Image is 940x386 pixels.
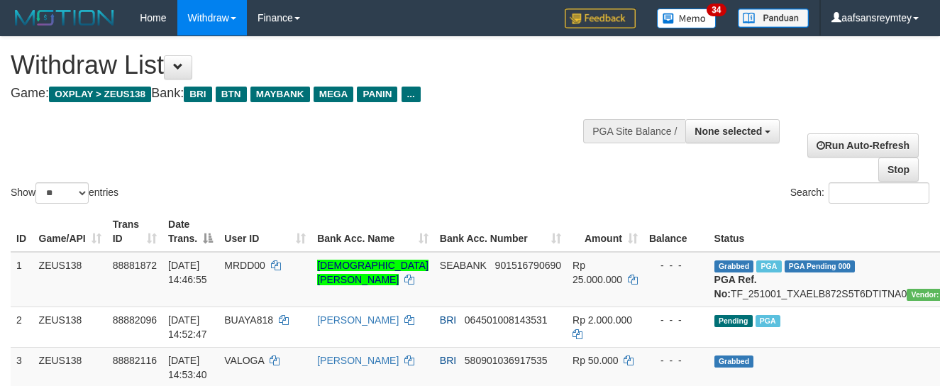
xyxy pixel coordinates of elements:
span: 88882096 [113,314,157,326]
th: Bank Acc. Number: activate to sort column ascending [434,211,567,252]
span: Copy 064501008143531 to clipboard [465,314,548,326]
div: PGA Site Balance / [583,119,685,143]
th: ID [11,211,33,252]
div: - - - [649,313,703,327]
span: Copy 580901036917535 to clipboard [465,355,548,366]
span: 88882116 [113,355,157,366]
td: ZEUS138 [33,252,107,307]
span: BRI [184,87,211,102]
img: Feedback.jpg [565,9,636,28]
span: None selected [695,126,762,137]
span: PANIN [357,87,397,102]
span: Rp 50.000 [573,355,619,366]
div: - - - [649,258,703,272]
h4: Game: Bank: [11,87,612,101]
th: Date Trans.: activate to sort column descending [162,211,219,252]
span: Copy 901516790690 to clipboard [495,260,561,271]
span: MEGA [314,87,354,102]
span: [DATE] 14:53:40 [168,355,207,380]
span: SEABANK [440,260,487,271]
span: Grabbed [714,260,754,272]
select: Showentries [35,182,89,204]
span: Rp 25.000.000 [573,260,622,285]
th: Amount: activate to sort column ascending [567,211,643,252]
span: PGA Pending [785,260,856,272]
span: VALOGA [224,355,264,366]
th: Bank Acc. Name: activate to sort column ascending [311,211,434,252]
input: Search: [829,182,929,204]
span: Rp 2.000.000 [573,314,632,326]
img: Button%20Memo.svg [657,9,717,28]
td: ZEUS138 [33,307,107,347]
span: Grabbed [714,355,754,368]
a: Stop [878,158,919,182]
th: Trans ID: activate to sort column ascending [107,211,162,252]
span: BRI [440,314,456,326]
span: MRDD00 [224,260,265,271]
img: panduan.png [738,9,809,28]
span: Marked by aafanarl [756,260,781,272]
span: MAYBANK [250,87,310,102]
span: [DATE] 14:46:55 [168,260,207,285]
b: PGA Ref. No: [714,274,757,299]
label: Search: [790,182,929,204]
span: 88881872 [113,260,157,271]
span: BUAYA818 [224,314,273,326]
span: Marked by aafanarl [756,315,780,327]
td: 2 [11,307,33,347]
label: Show entries [11,182,118,204]
span: 34 [707,4,726,16]
a: [PERSON_NAME] [317,314,399,326]
span: [DATE] 14:52:47 [168,314,207,340]
span: ... [402,87,421,102]
span: Pending [714,315,753,327]
td: 1 [11,252,33,307]
div: - - - [649,353,703,368]
span: BRI [440,355,456,366]
th: Balance [643,211,709,252]
h1: Withdraw List [11,51,612,79]
a: [PERSON_NAME] [317,355,399,366]
th: User ID: activate to sort column ascending [219,211,311,252]
button: None selected [685,119,780,143]
span: OXPLAY > ZEUS138 [49,87,151,102]
img: MOTION_logo.png [11,7,118,28]
span: BTN [216,87,247,102]
a: [DEMOGRAPHIC_DATA][PERSON_NAME] [317,260,428,285]
th: Game/API: activate to sort column ascending [33,211,107,252]
a: Run Auto-Refresh [807,133,919,158]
